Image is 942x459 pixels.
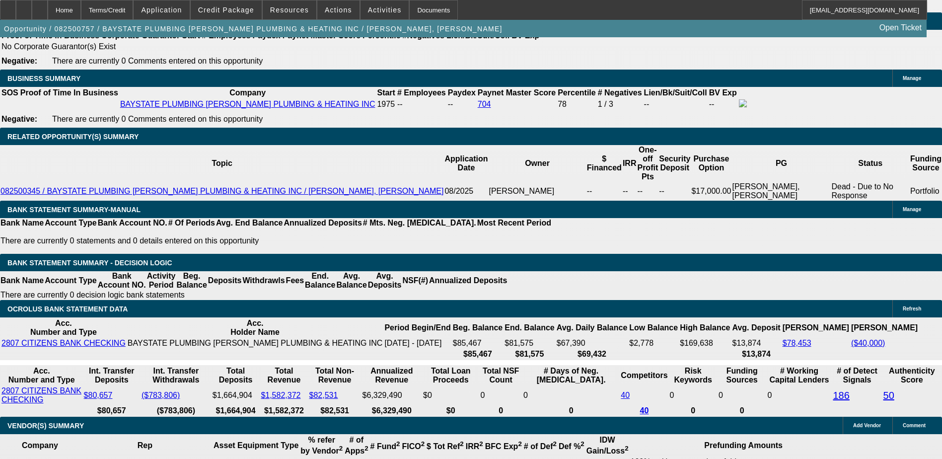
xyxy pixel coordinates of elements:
td: -- [586,182,622,201]
a: $78,453 [783,339,811,347]
th: ($783,806) [141,406,211,416]
a: $1,582,372 [261,391,300,399]
sup: 2 [625,445,628,452]
div: 78 [558,100,595,109]
th: # Mts. Neg. [MEDICAL_DATA]. [362,218,477,228]
a: 082500345 / BAYSTATE PLUMBING [PERSON_NAME] PLUMBING & HEATING INC / [PERSON_NAME], [PERSON_NAME] [0,187,443,195]
td: 1975 [376,99,395,110]
td: 0 [669,386,717,405]
th: Beg. Balance [452,318,503,337]
th: # Days of Neg. [MEDICAL_DATA]. [523,366,619,385]
span: BANK STATEMENT SUMMARY-MANUAL [7,206,141,214]
span: Refresh [903,306,921,311]
b: Negative: [1,115,37,123]
th: Funding Source [910,145,942,182]
b: Def % [559,442,584,451]
button: Application [134,0,189,19]
b: # Fund [370,442,400,451]
th: $69,432 [556,349,628,359]
span: Opportunity / 082500757 / BAYSTATE PLUMBING [PERSON_NAME] PLUMBING & HEATING INC / [PERSON_NAME],... [4,25,503,33]
span: Bank Statement Summary - Decision Logic [7,259,172,267]
b: Prefunding Amounts [704,441,783,450]
th: Annualized Deposits [429,271,507,290]
th: # of Detect Signals [832,366,881,385]
a: 704 [478,100,491,108]
th: [PERSON_NAME] [851,318,918,337]
th: Bank Account NO. [97,218,168,228]
th: Purchase Option [691,145,731,182]
th: Avg. Deposit [731,318,781,337]
sup: 2 [364,445,368,452]
th: Period Begin/End [384,318,451,337]
th: Status [831,145,910,182]
th: Bank Account NO. [97,271,146,290]
th: $13,874 [731,349,781,359]
th: NSF(#) [402,271,429,290]
th: Total Deposits [212,366,260,385]
span: Add Vendor [853,423,881,428]
th: 0 [718,406,766,416]
span: Activities [368,6,402,14]
th: Proof of Time In Business [20,88,119,98]
td: [DATE] - [DATE] [384,338,451,348]
sup: 2 [479,440,483,448]
b: Rep [138,441,152,450]
th: Acc. Number and Type [1,318,126,337]
th: Total Non-Revenue [309,366,361,385]
th: $81,575 [504,349,555,359]
th: Risk Keywords [669,366,717,385]
td: [PERSON_NAME] [489,182,586,201]
th: 0 [669,406,717,416]
b: IRR [466,442,483,451]
th: One-off Profit Pts [637,145,658,182]
a: ($40,000) [851,339,885,347]
td: Dead - Due to No Response [831,182,910,201]
b: IDW Gain/Loss [586,436,629,455]
th: [PERSON_NAME] [782,318,850,337]
th: Avg. End Balance [216,218,284,228]
sup: 2 [396,440,400,448]
td: -- [658,182,691,201]
td: -- [644,99,708,110]
sup: 2 [339,445,343,452]
b: Negative: [1,57,37,65]
td: Portfolio [910,182,942,201]
sup: 2 [518,440,521,448]
span: Application [141,6,182,14]
b: Asset Equipment Type [214,441,298,450]
a: $82,531 [309,391,338,399]
td: BAYSTATE PLUMBING [PERSON_NAME] PLUMBING & HEATING INC [127,338,383,348]
th: Total Revenue [260,366,307,385]
a: $80,657 [84,391,113,399]
b: # of Apps [345,436,368,455]
th: 0 [523,406,619,416]
a: 50 [883,390,894,401]
th: Account Type [44,271,97,290]
td: $13,874 [731,338,781,348]
span: -- [397,100,403,108]
button: Credit Package [191,0,262,19]
sup: 2 [580,440,584,448]
td: [PERSON_NAME], [PERSON_NAME] [731,182,831,201]
td: $0 [423,386,479,405]
th: Authenticity Score [883,366,941,385]
td: -- [637,182,658,201]
b: FICO [402,442,425,451]
th: Security Deposit [658,145,691,182]
th: Deposits [208,271,242,290]
td: $17,000.00 [691,182,731,201]
th: Int. Transfer Withdrawals [141,366,211,385]
b: BV Exp [709,88,737,97]
th: End. Balance [304,271,336,290]
td: -- [447,99,476,110]
th: Low Balance [629,318,678,337]
th: $0 [423,406,479,416]
button: Actions [317,0,360,19]
a: ($783,806) [142,391,180,399]
span: Actions [325,6,352,14]
span: Comment [903,423,926,428]
a: 186 [833,390,849,401]
td: -- [622,182,637,201]
span: Resources [270,6,309,14]
span: Manage [903,207,921,212]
